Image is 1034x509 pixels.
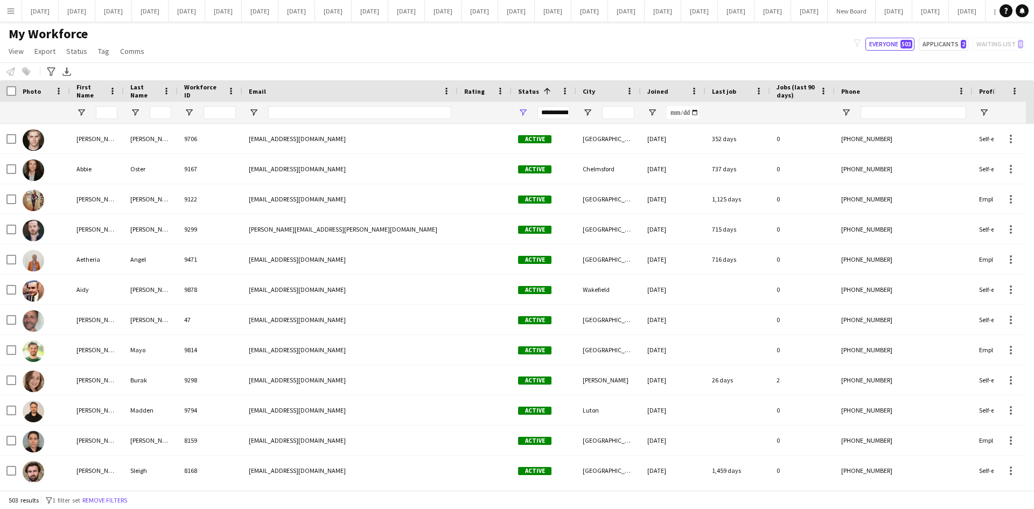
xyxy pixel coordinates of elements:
div: [PERSON_NAME] [70,335,124,365]
div: [DATE] [641,245,705,274]
div: [PERSON_NAME] [70,305,124,334]
div: Luton [576,395,641,425]
button: Applicants2 [919,38,968,51]
app-action-btn: Advanced filters [45,65,58,78]
span: Active [518,165,551,173]
button: Open Filter Menu [184,108,194,117]
div: [PERSON_NAME][EMAIL_ADDRESS][PERSON_NAME][DOMAIN_NAME] [242,214,458,244]
span: First Name [76,83,104,99]
div: 8168 [178,456,242,485]
div: 9167 [178,154,242,184]
span: Photo [23,87,41,95]
button: Open Filter Menu [841,108,851,117]
div: 715 days [705,214,770,244]
span: Active [518,286,551,294]
div: 0 [770,245,835,274]
div: [GEOGRAPHIC_DATA] [576,335,641,365]
span: City [583,87,595,95]
button: [DATE] [535,1,571,22]
span: Active [518,226,551,234]
span: Active [518,256,551,264]
a: View [4,44,28,58]
input: Last Name Filter Input [150,106,171,119]
div: 0 [770,395,835,425]
button: Open Filter Menu [647,108,657,117]
button: Open Filter Menu [249,108,258,117]
span: Jobs (last 90 days) [777,83,815,99]
div: [PERSON_NAME] [124,305,178,334]
div: 1,125 days [705,184,770,214]
div: [EMAIL_ADDRESS][DOMAIN_NAME] [242,426,458,455]
div: Aidy [70,275,124,304]
div: [GEOGRAPHIC_DATA] [576,245,641,274]
span: Joined [647,87,668,95]
div: Sleigh [124,456,178,485]
input: First Name Filter Input [96,106,117,119]
div: 0 [770,305,835,334]
div: [EMAIL_ADDRESS][DOMAIN_NAME] [242,305,458,334]
div: [PERSON_NAME] [70,426,124,455]
div: 716 days [705,245,770,274]
img: Adam Cavender [23,220,44,241]
span: Last job [712,87,736,95]
button: [DATE] [462,1,498,22]
button: [DATE] [205,1,242,22]
div: 0 [770,335,835,365]
button: [DATE] [425,1,462,22]
div: Mayo [124,335,178,365]
span: Active [518,407,551,415]
span: Active [518,437,551,445]
span: Phone [841,87,860,95]
img: Aleksandra Burak [23,371,44,392]
div: [DATE] [641,335,705,365]
button: [DATE] [498,1,535,22]
div: 9794 [178,395,242,425]
img: Aidy Wells [23,280,44,302]
button: [DATE] [278,1,315,22]
div: 47 [178,305,242,334]
div: [PERSON_NAME] [70,365,124,395]
div: [PHONE_NUMBER] [835,245,973,274]
div: Madden [124,395,178,425]
div: [PHONE_NUMBER] [835,305,973,334]
input: Workforce ID Filter Input [204,106,236,119]
a: Status [62,44,92,58]
span: Active [518,196,551,204]
input: Phone Filter Input [861,106,966,119]
button: [DATE] [59,1,95,22]
div: [GEOGRAPHIC_DATA] [576,305,641,334]
button: [DATE] [388,1,425,22]
span: Workforce ID [184,83,223,99]
div: 8159 [178,426,242,455]
img: Alexander Sleigh [23,461,44,483]
button: [DATE] [986,1,1022,22]
span: Rating [464,87,485,95]
div: 737 days [705,154,770,184]
div: Abbie [70,154,124,184]
img: Alan Johnstone [23,310,44,332]
span: Profile [979,87,1001,95]
div: [PERSON_NAME] [124,426,178,455]
input: Email Filter Input [268,106,451,119]
div: [EMAIL_ADDRESS][DOMAIN_NAME] [242,124,458,154]
div: [DATE] [641,124,705,154]
div: [EMAIL_ADDRESS][DOMAIN_NAME] [242,245,458,274]
div: [EMAIL_ADDRESS][DOMAIN_NAME] [242,154,458,184]
div: [EMAIL_ADDRESS][DOMAIN_NAME] [242,335,458,365]
img: Aaron Foster [23,129,44,151]
div: [DATE] [641,395,705,425]
img: Alex Madden [23,401,44,422]
div: [PERSON_NAME] [124,184,178,214]
div: [PERSON_NAME] [124,214,178,244]
div: 9814 [178,335,242,365]
button: [DATE] [571,1,608,22]
button: [DATE] [718,1,754,22]
div: Angel [124,245,178,274]
span: View [9,46,24,56]
span: Export [34,46,55,56]
div: [PERSON_NAME] [70,184,124,214]
div: [DATE] [641,305,705,334]
div: [PHONE_NUMBER] [835,214,973,244]
button: [DATE] [352,1,388,22]
button: [DATE] [876,1,912,22]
